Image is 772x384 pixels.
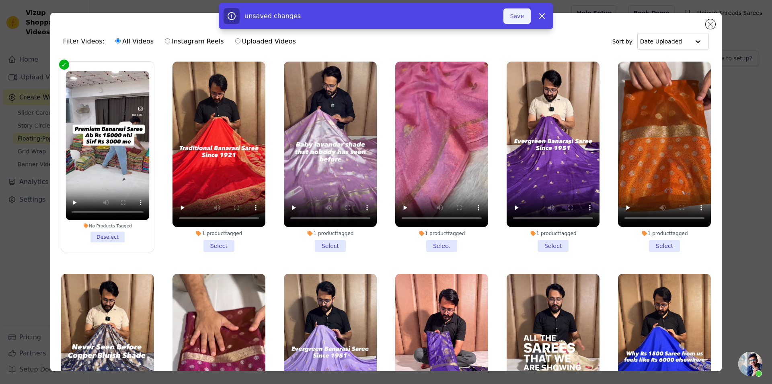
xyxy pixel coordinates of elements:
[503,8,531,24] button: Save
[738,352,762,376] div: Open chat
[612,33,709,50] div: Sort by:
[164,36,224,47] label: Instagram Reels
[507,230,600,237] div: 1 product tagged
[395,230,488,237] div: 1 product tagged
[618,230,711,237] div: 1 product tagged
[284,230,377,237] div: 1 product tagged
[235,36,296,47] label: Uploaded Videos
[244,12,301,20] span: unsaved changes
[172,230,265,237] div: 1 product tagged
[115,36,154,47] label: All Videos
[63,32,300,51] div: Filter Videos:
[66,223,149,229] div: No Products Tagged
